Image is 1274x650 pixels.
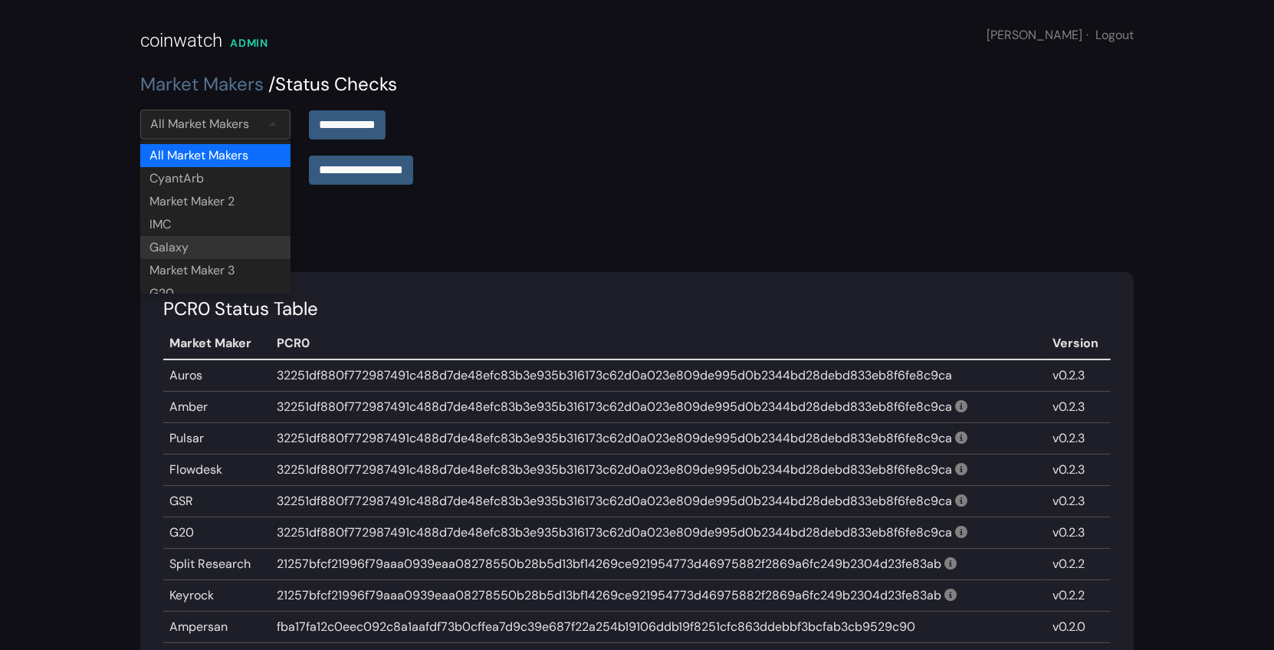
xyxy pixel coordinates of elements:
[163,359,271,392] td: Auros
[1046,359,1111,392] td: v0.2.3
[271,455,1046,486] td: 32251df880f772987491c488d7de48efc83b3e935b316173c62d0a023e809de995d0b2344bd28debd833eb8f6fe8c9ca
[1046,517,1111,549] td: v0.2.3
[1046,328,1111,359] th: Version
[163,423,271,455] td: Pulsar
[1046,392,1111,423] td: v0.2.3
[163,580,271,612] td: Keyrock
[140,282,291,305] div: G20
[163,295,1111,323] div: PCR0 Status Table
[271,612,1046,643] td: fba17fa12c0eec092c8a1aafdf73b0cffea7d9c39e687f22a254b19106ddb19f8251cfc863ddebbf3bcfab3cb9529c90
[163,455,271,486] td: Flowdesk
[163,328,271,359] th: Market Maker
[1046,549,1111,580] td: v0.2.2
[140,72,264,96] a: Market Makers
[140,144,291,167] div: All Market Makers
[271,423,1046,455] td: 32251df880f772987491c488d7de48efc83b3e935b316173c62d0a023e809de995d0b2344bd28debd833eb8f6fe8c9ca
[140,259,291,282] div: Market Maker 3
[1046,612,1111,643] td: v0.2.0
[271,580,1046,612] td: 21257bfcf21996f79aaa0939eaa08278550b28b5d13bf14269ce921954773d46975882f2869a6fc249b2304d23fe83ab
[987,26,1134,44] div: [PERSON_NAME]
[1046,423,1111,455] td: v0.2.3
[268,72,275,96] span: /
[140,27,222,54] div: coinwatch
[163,517,271,549] td: G20
[1046,580,1111,612] td: v0.2.2
[163,486,271,517] td: GSR
[140,190,291,213] div: Market Maker 2
[271,549,1046,580] td: 21257bfcf21996f79aaa0939eaa08278550b28b5d13bf14269ce921954773d46975882f2869a6fc249b2304d23fe83ab
[271,328,1046,359] th: PCR0
[1046,486,1111,517] td: v0.2.3
[271,486,1046,517] td: 32251df880f772987491c488d7de48efc83b3e935b316173c62d0a023e809de995d0b2344bd28debd833eb8f6fe8c9ca
[140,213,291,236] div: IMC
[163,392,271,423] td: Amber
[163,612,271,643] td: Ampersan
[271,359,1046,392] td: 32251df880f772987491c488d7de48efc83b3e935b316173c62d0a023e809de995d0b2344bd28debd833eb8f6fe8c9ca
[230,35,268,51] div: ADMIN
[271,392,1046,423] td: 32251df880f772987491c488d7de48efc83b3e935b316173c62d0a023e809de995d0b2344bd28debd833eb8f6fe8c9ca
[163,549,271,580] td: Split Research
[150,115,249,133] div: All Market Makers
[1086,27,1088,43] span: ·
[140,71,1134,98] div: Status Checks
[140,236,291,259] div: Galaxy
[1046,455,1111,486] td: v0.2.3
[140,167,291,190] div: CyantArb
[1095,27,1134,43] a: Logout
[271,517,1046,549] td: 32251df880f772987491c488d7de48efc83b3e935b316173c62d0a023e809de995d0b2344bd28debd833eb8f6fe8c9ca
